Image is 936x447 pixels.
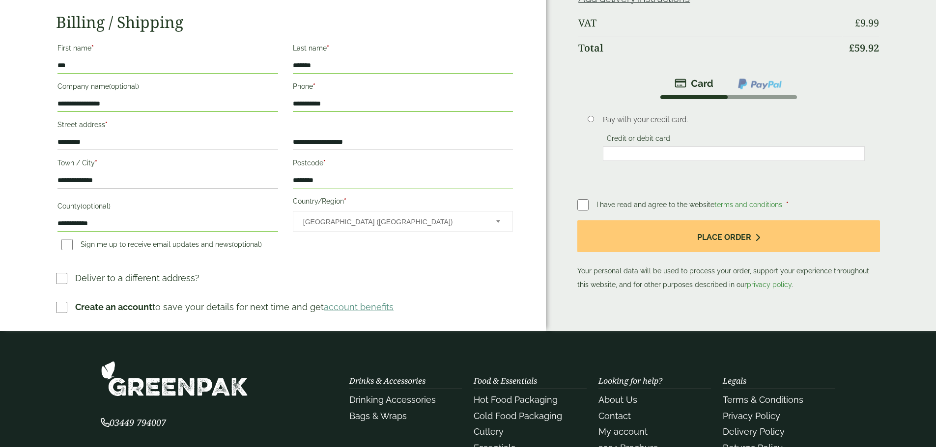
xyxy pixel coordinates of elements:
[474,394,558,405] a: Hot Food Packaging
[293,194,513,211] label: Country/Region
[101,419,166,428] a: 03449 794007
[578,11,842,35] th: VAT
[675,78,713,89] img: stripe.png
[603,134,674,145] label: Credit or debit card
[349,394,436,405] a: Drinking Accessories
[81,202,111,210] span: (optional)
[232,240,262,248] span: (optional)
[344,197,346,205] abbr: required
[578,36,842,60] th: Total
[598,394,637,405] a: About Us
[293,41,513,58] label: Last name
[75,300,394,314] p: to save your details for next time and get
[105,121,108,129] abbr: required
[723,411,780,421] a: Privacy Policy
[606,149,862,158] iframe: Secure card payment input frame
[101,361,248,396] img: GreenPak Supplies
[598,411,631,421] a: Contact
[109,82,139,90] span: (optional)
[95,159,97,167] abbr: required
[57,240,266,251] label: Sign me up to receive email updates and news
[723,426,785,437] a: Delivery Policy
[474,411,562,421] a: Cold Food Packaging
[293,211,513,232] span: Country/Region
[327,44,329,52] abbr: required
[855,16,879,29] bdi: 9.99
[324,302,394,312] a: account benefits
[596,201,784,209] span: I have read and agree to the website
[75,302,152,312] strong: Create an account
[313,82,315,90] abbr: required
[91,44,94,52] abbr: required
[101,417,166,428] span: 03449 794007
[474,426,504,437] a: Cutlery
[855,16,860,29] span: £
[303,211,483,232] span: United Kingdom (UK)
[75,271,199,285] p: Deliver to a different address?
[57,79,278,96] label: Company name
[603,114,865,125] p: Pay with your credit card.
[737,78,783,90] img: ppcp-gateway.png
[349,411,407,421] a: Bags & Wraps
[57,199,278,216] label: County
[57,41,278,58] label: First name
[598,426,648,437] a: My account
[57,118,278,134] label: Street address
[786,201,789,209] abbr: required
[747,281,792,289] a: privacy policy
[293,79,513,96] label: Phone
[577,220,879,252] button: Place order
[56,13,514,31] h2: Billing / Shipping
[323,159,326,167] abbr: required
[723,394,803,405] a: Terms & Conditions
[714,201,782,209] a: terms and conditions
[293,156,513,173] label: Postcode
[577,220,879,291] p: Your personal data will be used to process your order, support your experience throughout this we...
[849,41,854,54] span: £
[57,156,278,173] label: Town / City
[61,239,73,250] input: Sign me up to receive email updates and news(optional)
[849,41,879,54] bdi: 59.92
